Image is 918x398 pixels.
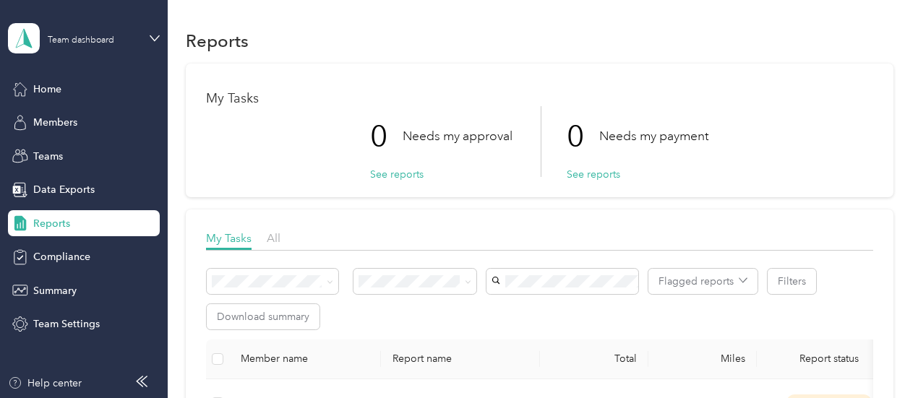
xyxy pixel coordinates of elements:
[768,269,816,294] button: Filters
[241,352,369,365] div: Member name
[33,182,95,197] span: Data Exports
[186,33,249,48] h1: Reports
[267,231,280,245] span: All
[370,167,424,182] button: See reports
[599,127,708,145] p: Needs my payment
[206,231,252,245] span: My Tasks
[8,376,82,391] button: Help center
[567,106,599,167] p: 0
[370,106,403,167] p: 0
[768,352,890,365] span: Report status
[207,304,319,329] button: Download summary
[33,115,77,130] span: Members
[33,149,63,164] span: Teams
[552,352,637,365] div: Total
[403,127,512,145] p: Needs my approval
[837,317,918,398] iframe: Everlance-gr Chat Button Frame
[33,316,100,332] span: Team Settings
[33,283,77,298] span: Summary
[48,36,114,45] div: Team dashboard
[381,339,540,379] th: Report name
[660,352,745,365] div: Miles
[648,269,758,294] button: Flagged reports
[206,91,873,106] h1: My Tasks
[567,167,620,182] button: See reports
[229,339,381,379] th: Member name
[33,216,70,231] span: Reports
[33,82,61,97] span: Home
[33,249,90,264] span: Compliance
